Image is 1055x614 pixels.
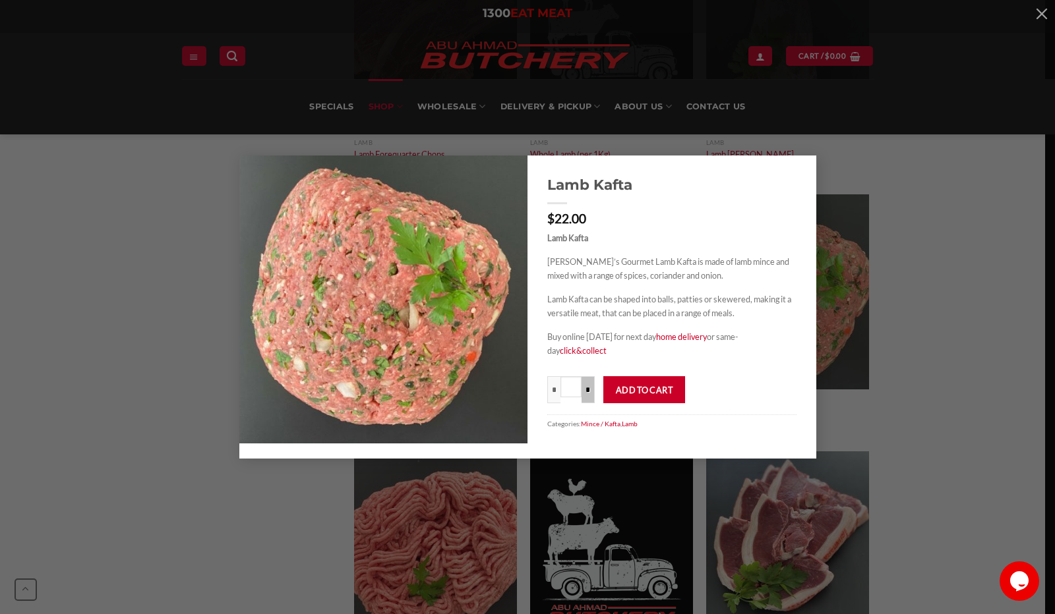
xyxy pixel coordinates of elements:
a: Lamb Kafta [547,175,797,194]
span: $ [547,211,555,226]
a: home delivery [656,331,707,342]
span: Categories: , [547,414,797,432]
a: Mince / Kafta [581,420,620,428]
p: Buy online [DATE] for next day or same-day [547,330,797,357]
iframe: chat widget [1000,561,1042,601]
img: Lamb Kafta [239,155,528,444]
strong: Lamb Kafta [547,233,588,243]
p: [PERSON_NAME]’s Gourmet Lamb Kafta is made of lamb mince and mixed with a range of spices, corian... [547,255,797,282]
p: Lamb Kafta can be shaped into balls, patties or skewered, making it a versatile meat, that can be... [547,293,797,320]
bdi: 22.00 [547,211,586,226]
a: click&collect [560,345,607,356]
button: Add to cart [603,376,685,403]
a: Lamb [622,420,638,428]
